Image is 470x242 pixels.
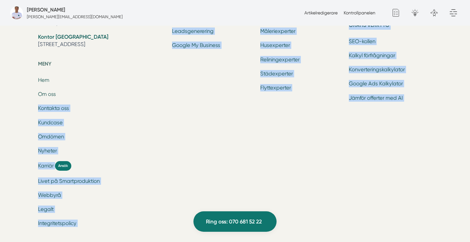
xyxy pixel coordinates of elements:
[38,60,164,70] h5: Meny
[38,105,69,111] a: Kontakta oss
[349,52,395,59] a: Kalkyl förfrågningar
[206,217,262,226] span: Ring oss: 070 681 52 22
[38,220,76,226] a: Integritetspolicy
[38,120,63,126] a: Kundcase
[27,6,65,14] h5: Administratör
[27,14,123,20] p: [PERSON_NAME][EMAIL_ADDRESS][DOMAIN_NAME]
[260,42,290,48] a: Husexperter
[38,178,100,184] a: Livet på Smartproduktion
[260,57,300,63] a: Reliningexperter
[55,161,71,170] span: Ansök
[38,206,54,212] a: Legalt
[38,91,56,97] a: Om oss
[193,211,277,232] a: Ring oss: 070 681 52 22
[349,81,403,87] a: Google Ads Kalkylator
[349,21,432,31] h5: Gratis verktyg
[38,33,164,50] li: [STREET_ADDRESS]
[38,161,164,170] a: Karriär Ansök
[38,148,57,154] a: Nyheter
[10,6,23,19] img: foretagsbild-pa-smartproduktion-en-webbyraer-i-dalarnas-lan.png
[349,95,403,101] a: Jämför offerter med AI
[260,85,291,91] a: Flyttexperter
[349,38,375,44] a: SEO-kollen
[349,66,405,73] a: Konverteringskalkylator
[38,134,64,140] a: Omdömen
[172,28,214,34] a: Leadsgenerering
[344,10,375,15] a: Kontrollpanelen
[38,77,49,83] a: Hem
[38,192,61,198] a: Webbyrå
[260,28,295,34] a: Måleriexperter
[38,34,108,40] strong: Kontor [GEOGRAPHIC_DATA]
[38,162,54,169] span: Karriär
[260,71,293,77] a: Städexperter
[304,10,338,15] a: Artikelredigerare
[172,42,220,48] a: Google My Business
